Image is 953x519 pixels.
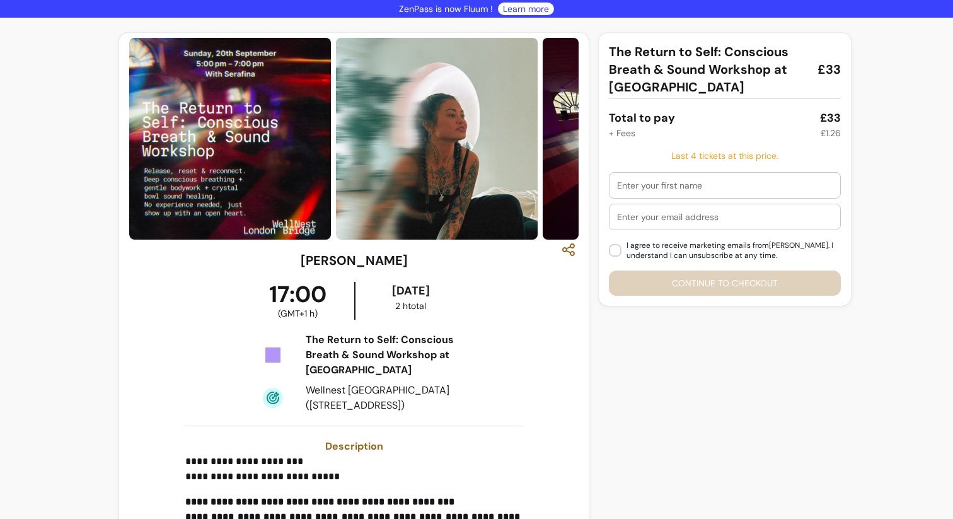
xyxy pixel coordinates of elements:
div: Total to pay [609,109,675,127]
span: £33 [817,61,841,78]
h3: [PERSON_NAME] [301,252,408,269]
span: ( GMT+1 h ) [278,307,318,320]
div: [DATE] [358,282,464,300]
img: https://d3pz9znudhj10h.cloudfront.net/de21742e-1e0d-482d-81c7-cb5bc5ae7c68 [543,38,694,240]
p: ZenPass is now Fluum ! [399,3,493,15]
input: Enter your email address [617,211,833,223]
div: Wellnest [GEOGRAPHIC_DATA] ([STREET_ADDRESS]) [306,383,463,413]
div: £33 [820,109,841,127]
img: Tickets Icon [263,345,283,365]
div: £1.26 [821,127,841,139]
img: https://d3pz9znudhj10h.cloudfront.net/a24e23d5-c1b4-4904-a945-18bf2f48be50 [336,38,538,240]
div: + Fees [609,127,635,139]
div: 2 h total [358,300,464,312]
a: Learn more [503,3,549,15]
div: 17:00 [241,282,354,320]
span: The Return to Self: Conscious Breath & Sound Workshop at [GEOGRAPHIC_DATA] [609,43,807,96]
div: Last 4 tickets at this price . [609,149,841,162]
img: https://d3pz9znudhj10h.cloudfront.net/3866db8c-ccd0-48f7-9576-99e806daa3d0 [129,38,331,240]
input: Enter your first name [617,179,833,192]
h3: Description [185,439,523,454]
div: The Return to Self: Conscious Breath & Sound Workshop at [GEOGRAPHIC_DATA] [306,332,463,378]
